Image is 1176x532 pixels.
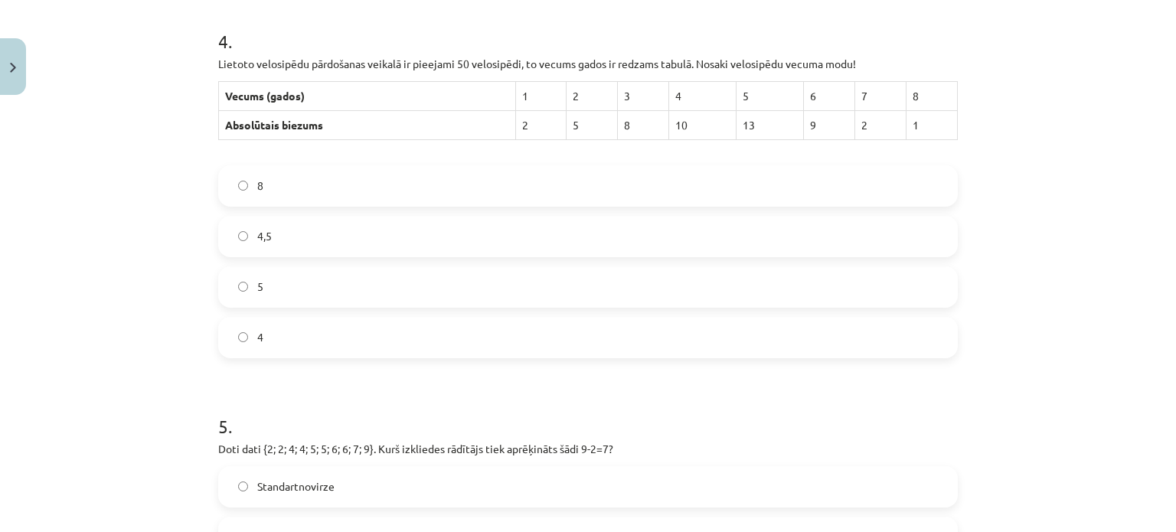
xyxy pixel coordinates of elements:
input: 4 [238,332,248,342]
th: Vecums (gados) [219,81,516,110]
td: 10 [669,110,737,139]
td: 8 [618,110,669,139]
td: 2 [567,81,618,110]
td: 5 [567,110,618,139]
span: 4,5 [257,228,272,244]
input: Standartnovirze [238,481,248,491]
input: 5 [238,282,248,292]
img: icon-close-lesson-0947bae3869378f0d4975bcd49f059093ad1ed9edebbc8119c70593378902aed.svg [10,63,16,73]
td: 2 [515,110,567,139]
h1: 4 . [218,4,958,51]
th: Absolūtais biezums [219,110,516,139]
td: 2 [855,110,906,139]
td: 7 [855,81,906,110]
td: 6 [804,81,855,110]
span: 4 [257,329,263,345]
td: 8 [906,81,958,110]
input: 4,5 [238,231,248,241]
td: 4 [669,81,737,110]
td: 13 [737,110,804,139]
td: 3 [618,81,669,110]
span: Standartnovirze [257,478,335,494]
input: 8 [238,181,248,191]
td: 1 [906,110,958,139]
td: 9 [804,110,855,139]
p: Doti dati {2; 2; 4; 4; 5; 5; 6; 6; 7; 9}. Kurš izkliedes rādītājs tiek aprēķināts šādi 9-2=7? [218,441,958,457]
td: 5 [737,81,804,110]
span: 5 [257,279,263,295]
span: 8 [257,178,263,194]
td: 1 [515,81,567,110]
h1: 5 . [218,389,958,436]
p: Lietoto velosipēdu pārdošanas veikalā ir pieejami 50 velosipēdi, to vecums gados ir redzams tabul... [218,56,958,72]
